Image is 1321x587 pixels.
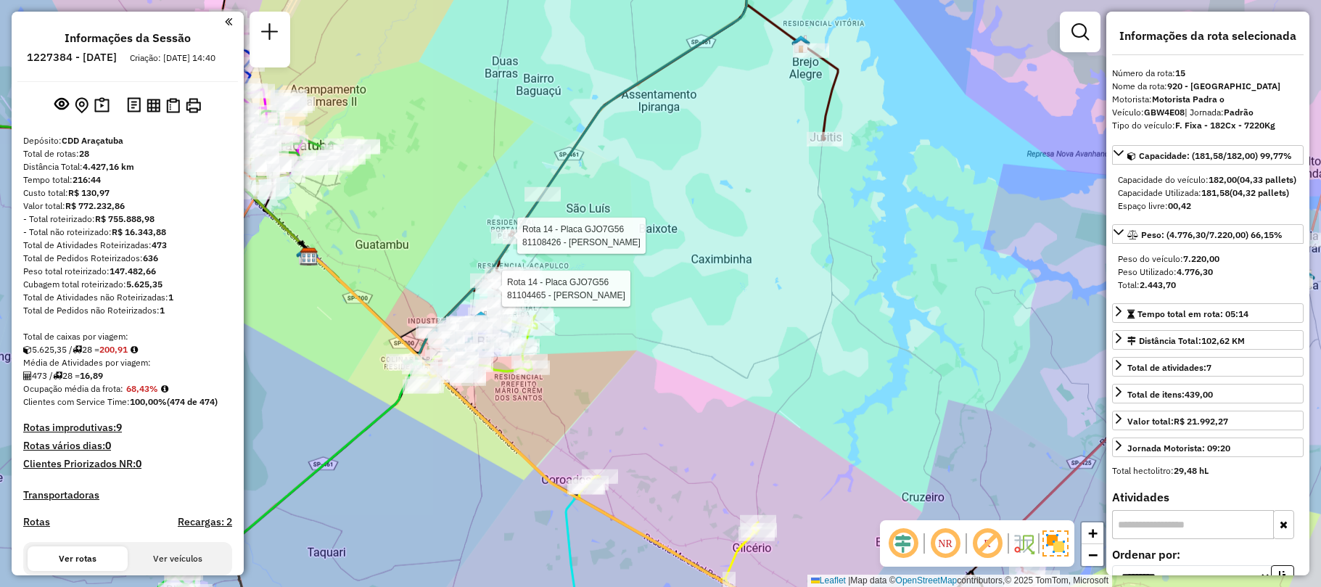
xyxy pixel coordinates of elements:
img: Fluxo de ruas [1012,532,1035,555]
strong: 1 [168,292,173,303]
strong: 216:44 [73,174,101,185]
a: Leaflet [811,575,846,586]
div: Custo total: [23,186,232,200]
div: Capacidade do veículo: [1118,173,1298,186]
div: Total de caixas por viagem: [23,330,232,343]
a: Tempo total em rota: 05:14 [1112,303,1304,323]
button: Logs desbloquear sessão [124,94,144,117]
span: Ocultar NR [928,526,963,561]
strong: (04,32 pallets) [1230,187,1289,198]
h6: 1227384 - [DATE] [27,51,117,64]
div: Criação: [DATE] 14:40 [124,52,221,65]
div: Valor total: [23,200,232,213]
strong: 439,00 [1185,389,1213,400]
div: Peso Utilizado: [1118,266,1298,279]
span: Tempo total em rota: 05:14 [1137,308,1248,319]
strong: 100,00% [130,396,167,407]
div: Total de Pedidos não Roteirizados: [23,304,232,317]
i: Meta Caixas/viagem: 220,40 Diferença: -19,49 [131,345,138,354]
strong: 182,00 [1209,174,1237,185]
strong: CDD Araçatuba [62,135,123,146]
strong: R$ 755.888,98 [95,213,155,224]
button: Centralizar mapa no depósito ou ponto de apoio [72,94,91,117]
a: Clique aqui para minimizar o painel [225,13,232,30]
button: Ver rotas [28,546,128,571]
a: Zoom out [1082,544,1103,566]
div: Map data © contributors,© 2025 TomTom, Microsoft [807,575,1112,587]
strong: R$ 130,97 [68,187,110,198]
div: Nome da rota: [1112,80,1304,93]
img: Exibir/Ocultar setores [1042,530,1069,557]
a: Capacidade: (181,58/182,00) 99,77% [1112,145,1304,165]
div: Cubagem total roteirizado: [23,278,232,291]
strong: 16,89 [80,370,103,381]
div: Total de Pedidos Roteirizados: [23,252,232,265]
button: Painel de Sugestão [91,94,112,117]
button: Imprimir Rotas [183,95,204,116]
span: − [1088,546,1098,564]
h4: Atividades [1112,490,1304,504]
img: 625 UDC Light Campus Universitário [296,247,315,266]
h4: Rotas improdutivas: [23,422,232,434]
span: | [848,575,850,586]
em: Média calculada utilizando a maior ocupação (%Peso ou %Cubagem) de cada rota da sessão. Rotas cro... [161,385,168,393]
strong: 2.443,70 [1140,279,1176,290]
h4: Rotas vários dias: [23,440,232,452]
div: Tipo do veículo: [1112,119,1304,132]
div: Valor total: [1127,415,1228,428]
strong: 5.625,35 [126,279,162,290]
span: Exibir rótulo [970,526,1005,561]
strong: GBW4E08 [1144,107,1185,118]
span: Total de atividades: [1127,362,1211,373]
strong: R$ 772.232,86 [65,200,125,211]
a: Total de itens:439,00 [1112,384,1304,403]
strong: 200,91 [99,344,128,355]
img: BARBOSA [1296,269,1315,288]
span: Ocupação média da frota: [23,383,123,394]
div: Peso total roteirizado: [23,265,232,278]
div: Jornada Motorista: 09:20 [1127,442,1230,455]
div: Média de Atividades por viagem: [23,356,232,369]
strong: 636 [143,253,158,263]
div: Número da rota: [1112,67,1304,80]
div: Capacidade: (181,58/182,00) 99,77% [1112,168,1304,218]
span: Capacidade: (181,58/182,00) 99,77% [1139,150,1292,161]
div: Total: [1118,279,1298,292]
div: Veículo: [1112,106,1304,119]
a: Valor total:R$ 21.992,27 [1112,411,1304,430]
div: Total de itens: [1127,388,1213,401]
strong: 28 [79,148,89,159]
strong: R$ 16.343,88 [112,226,166,237]
strong: 7.220,00 [1183,253,1219,264]
a: Zoom in [1082,522,1103,544]
label: Ordenar por: [1112,546,1304,563]
div: Total de Atividades Roteirizadas: [23,239,232,252]
img: BIRIGUI [472,311,490,329]
span: Ocultar deslocamento [886,526,921,561]
span: 102,62 KM [1201,335,1245,346]
i: Cubagem total roteirizado [23,345,32,354]
div: Total hectolitro: [1112,464,1304,477]
a: Jornada Motorista: 09:20 [1112,438,1304,457]
strong: F. Fixa - 182Cx - 7220Kg [1175,120,1275,131]
strong: Motorista Padra o [1152,94,1225,104]
div: - Total roteirizado: [23,213,232,226]
strong: 68,43% [126,383,158,394]
a: Nova sessão e pesquisa [255,17,284,50]
div: Depósito: [23,134,232,147]
span: Clientes com Service Time: [23,396,130,407]
i: Total de rotas [73,345,82,354]
div: - Total não roteirizado: [23,226,232,239]
strong: (474 de 474) [167,396,218,407]
strong: 7 [1206,362,1211,373]
div: Tempo total: [23,173,232,186]
strong: 0 [136,457,141,470]
i: Total de Atividades [23,372,32,380]
div: Total de Atividades não Roteirizadas: [23,291,232,304]
strong: 473 [152,239,167,250]
div: Motorista: [1112,93,1304,106]
strong: (04,33 pallets) [1237,174,1296,185]
a: Rotas [23,516,50,528]
div: Capacidade Utilizada: [1118,186,1298,200]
